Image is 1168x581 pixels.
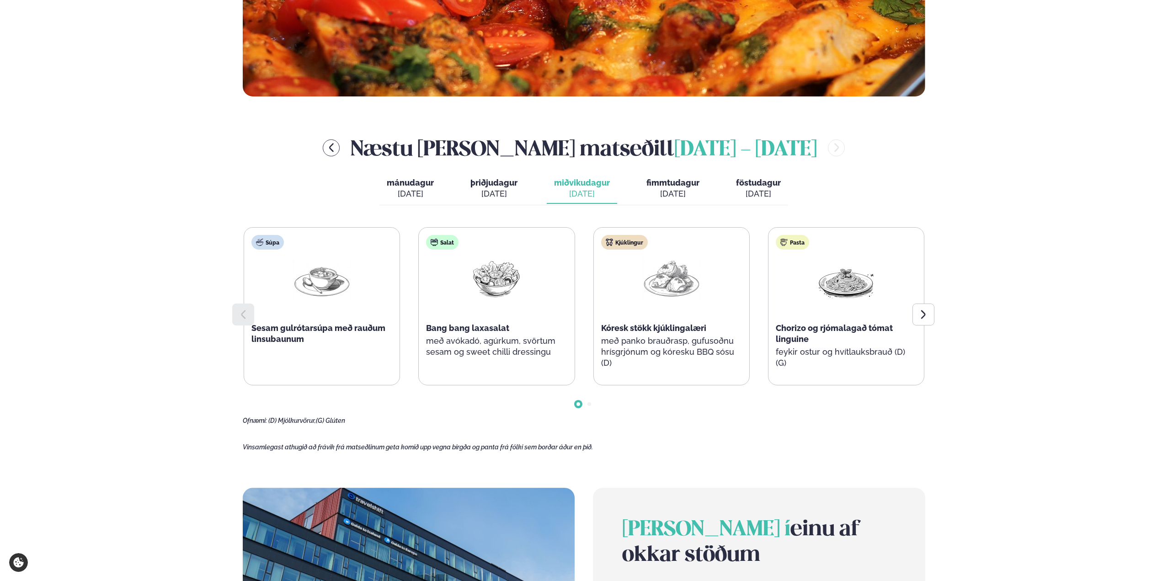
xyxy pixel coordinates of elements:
[736,188,781,199] div: [DATE]
[547,174,617,204] button: miðvikudagur [DATE]
[554,178,610,187] span: miðvikudagur
[351,133,817,163] h2: Næstu [PERSON_NAME] matseðill
[387,178,434,187] span: mánudagur
[601,336,742,368] p: með panko brauðrasp, gufusoðnu hrísgrjónum og kóresku BBQ sósu (D)
[776,235,809,250] div: Pasta
[639,174,707,204] button: fimmtudagur [DATE]
[780,239,788,246] img: pasta.svg
[251,323,385,344] span: Sesam gulrótarsúpa með rauðum linsubaunum
[293,257,351,299] img: Soup.png
[622,517,896,568] h2: einu af okkar stöðum
[828,139,845,156] button: menu-btn-right
[268,417,316,424] span: (D) Mjólkurvörur,
[256,239,263,246] img: soup.svg
[463,174,525,204] button: þriðjudagur [DATE]
[554,188,610,199] div: [DATE]
[251,235,284,250] div: Súpa
[776,346,917,368] p: feykir ostur og hvítlauksbrauð (D) (G)
[587,402,591,406] span: Go to slide 2
[576,402,580,406] span: Go to slide 1
[646,188,699,199] div: [DATE]
[243,417,267,424] span: Ofnæmi:
[622,520,790,540] span: [PERSON_NAME] í
[776,323,893,344] span: Chorizo og rjómalagað tómat linguine
[470,178,517,187] span: þriðjudagur
[470,188,517,199] div: [DATE]
[674,140,817,160] span: [DATE] - [DATE]
[646,178,699,187] span: fimmtudagur
[729,174,788,204] button: föstudagur [DATE]
[601,323,706,333] span: Kóresk stökk kjúklingalæri
[606,239,613,246] img: chicken.svg
[243,443,593,451] span: Vinsamlegast athugið að frávik frá matseðlinum geta komið upp vegna birgða og panta frá fólki sem...
[642,257,701,299] img: Chicken-thighs.png
[426,336,567,357] p: með avókadó, agúrkum, svörtum sesam og sweet chilli dressingu
[316,417,345,424] span: (G) Glúten
[379,174,441,204] button: mánudagur [DATE]
[817,257,875,299] img: Spagetti.png
[323,139,340,156] button: menu-btn-left
[387,188,434,199] div: [DATE]
[601,235,648,250] div: Kjúklingur
[736,178,781,187] span: föstudagur
[467,257,526,299] img: Salad.png
[9,553,28,572] a: Cookie settings
[426,235,459,250] div: Salat
[431,239,438,246] img: salad.svg
[426,323,509,333] span: Bang bang laxasalat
